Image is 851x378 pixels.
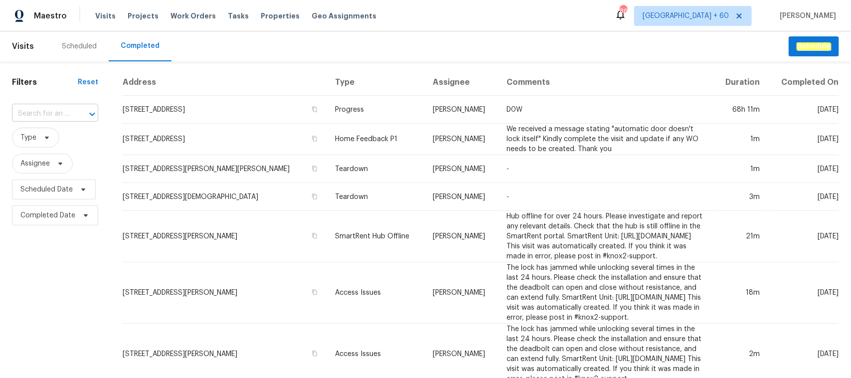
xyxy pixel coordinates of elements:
[20,185,73,194] span: Scheduled Date
[34,11,67,21] span: Maestro
[122,183,327,211] td: [STREET_ADDRESS][DEMOGRAPHIC_DATA]
[20,133,36,143] span: Type
[85,107,99,121] button: Open
[310,349,319,358] button: Copy Address
[776,11,836,21] span: [PERSON_NAME]
[310,288,319,297] button: Copy Address
[128,11,159,21] span: Projects
[499,124,713,155] td: We received a message stating "automatic door doesn't lock itself" Kindly complete the visit and ...
[768,96,839,124] td: [DATE]
[310,134,319,143] button: Copy Address
[122,155,327,183] td: [STREET_ADDRESS][PERSON_NAME][PERSON_NAME]
[499,96,713,124] td: D0W
[714,155,768,183] td: 1m
[122,96,327,124] td: [STREET_ADDRESS]
[327,155,425,183] td: Teardown
[327,124,425,155] td: Home Feedback P1
[310,192,319,201] button: Copy Address
[789,36,839,57] button: Schedule
[499,262,713,324] td: The lock has jammed while unlocking several times in the last 24 hours. Please check the installa...
[425,96,499,124] td: [PERSON_NAME]
[768,155,839,183] td: [DATE]
[327,96,425,124] td: Progress
[425,262,499,324] td: [PERSON_NAME]
[122,211,327,262] td: [STREET_ADDRESS][PERSON_NAME]
[310,105,319,114] button: Copy Address
[499,155,713,183] td: -
[122,124,327,155] td: [STREET_ADDRESS]
[425,69,499,96] th: Assignee
[170,11,216,21] span: Work Orders
[714,69,768,96] th: Duration
[499,183,713,211] td: -
[714,124,768,155] td: 1m
[327,262,425,324] td: Access Issues
[312,11,376,21] span: Geo Assignments
[12,106,70,122] input: Search for an address...
[714,96,768,124] td: 68h 11m
[78,77,98,87] div: Reset
[122,69,327,96] th: Address
[327,69,425,96] th: Type
[327,211,425,262] td: SmartRent Hub Offline
[797,42,831,50] em: Schedule
[425,155,499,183] td: [PERSON_NAME]
[425,124,499,155] td: [PERSON_NAME]
[20,159,50,169] span: Assignee
[714,183,768,211] td: 3m
[768,124,839,155] td: [DATE]
[95,11,116,21] span: Visits
[261,11,300,21] span: Properties
[499,69,713,96] th: Comments
[714,211,768,262] td: 21m
[20,210,75,220] span: Completed Date
[643,11,729,21] span: [GEOGRAPHIC_DATA] + 60
[499,211,713,262] td: Hub offline for over 24 hours. Please investigate and report any relevant details. Check that the...
[310,231,319,240] button: Copy Address
[121,41,160,51] div: Completed
[768,211,839,262] td: [DATE]
[12,77,78,87] h1: Filters
[12,35,34,57] span: Visits
[768,262,839,324] td: [DATE]
[425,183,499,211] td: [PERSON_NAME]
[310,164,319,173] button: Copy Address
[228,12,249,19] span: Tasks
[768,69,839,96] th: Completed On
[62,41,97,51] div: Scheduled
[714,262,768,324] td: 18m
[122,262,327,324] td: [STREET_ADDRESS][PERSON_NAME]
[425,211,499,262] td: [PERSON_NAME]
[327,183,425,211] td: Teardown
[768,183,839,211] td: [DATE]
[620,6,627,16] div: 863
